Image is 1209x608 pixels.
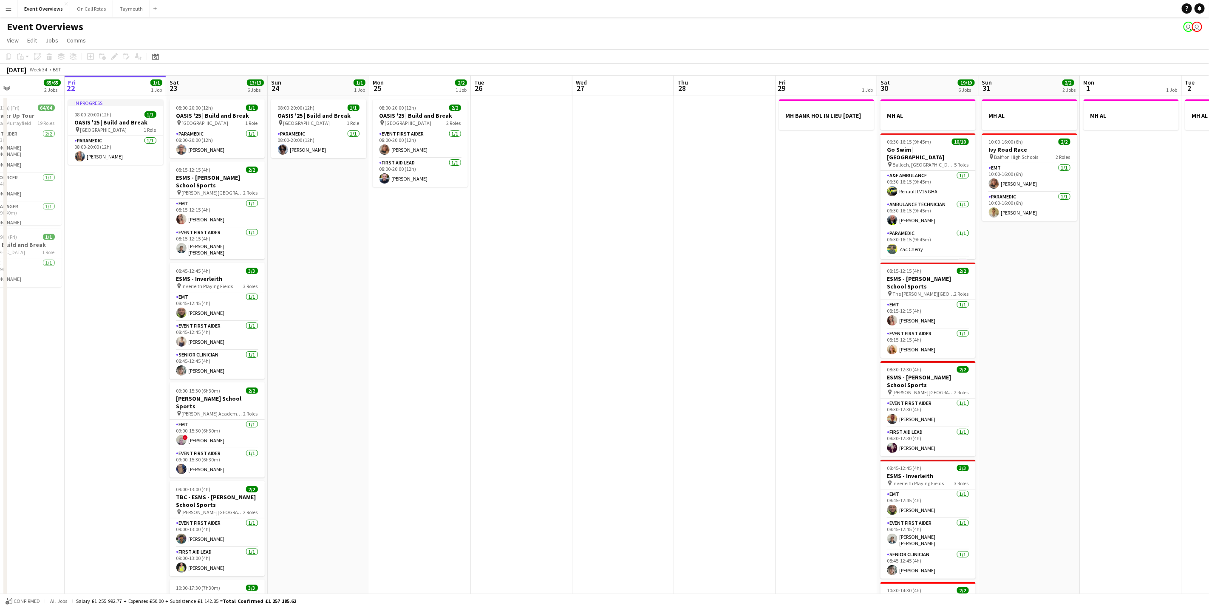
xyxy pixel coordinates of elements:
a: Comms [63,35,89,46]
app-card-role: Paramedic1/108:00-20:00 (12h)[PERSON_NAME] [170,129,265,158]
h3: ESMS - [PERSON_NAME] School Sports [170,174,265,189]
div: 10:00-16:00 (6h)2/2Ivy Road Race Balfron High Schools2 RolesEMT1/110:00-16:00 (6h)[PERSON_NAME]Pa... [982,133,1077,221]
span: 08:45-12:45 (4h) [176,268,211,274]
app-card-role: Paramedic1/110:00-16:00 (6h)[PERSON_NAME] [982,192,1077,221]
span: The [PERSON_NAME][GEOGRAPHIC_DATA] [893,291,954,297]
span: View [7,37,19,44]
span: 1/1 [348,105,360,111]
div: 6 Jobs [958,87,974,93]
span: 1/1 [246,105,258,111]
button: Event Overviews [17,0,70,17]
div: 6 Jobs [247,87,263,93]
span: 2/2 [1059,139,1070,145]
app-card-role: EMT1/108:15-12:15 (4h)[PERSON_NAME] [881,300,976,329]
app-job-card: 06:30-16:15 (9h45m)10/10Go Swim | [GEOGRAPHIC_DATA] Balloch, [GEOGRAPHIC_DATA]5 RolesA&E Ambulanc... [881,133,976,259]
app-card-role: Event First Aider6/6 [881,257,976,348]
span: Inverleith Playing Fields [893,480,944,486]
h3: OASIS '25 | Build and Break [271,112,366,119]
a: Edit [24,35,40,46]
div: 08:15-12:15 (4h)2/2ESMS - [PERSON_NAME] School Sports The [PERSON_NAME][GEOGRAPHIC_DATA]2 RolesEM... [881,263,976,358]
h3: ESMS - [PERSON_NAME] School Sports [881,275,976,290]
div: MH AL [1084,99,1179,130]
span: 22 [67,83,76,93]
span: 08:00-20:00 (12h) [379,105,416,111]
div: MH AL [982,99,1077,130]
div: 08:45-12:45 (4h)3/3ESMS - Inverleith Inverleith Playing Fields3 RolesEMT1/108:45-12:45 (4h)[PERSO... [881,460,976,579]
span: Comms [67,37,86,44]
span: All jobs [48,598,69,604]
h3: Strathardle Highland Gathering [170,592,265,607]
span: 23 [168,83,179,93]
span: 1 [1082,83,1095,93]
h3: OASIS '25 | Build and Break [373,112,468,119]
span: Balfron High Schools [994,154,1039,160]
span: 2/2 [246,486,258,492]
span: 08:00-20:00 (12h) [278,105,315,111]
span: 2 Roles [1056,154,1070,160]
span: 19/19 [958,79,975,86]
div: 1 Job [456,87,467,93]
app-card-role: Senior Clinician1/108:45-12:45 (4h)[PERSON_NAME] [881,550,976,579]
span: 3/3 [246,585,258,591]
span: Confirmed [14,598,40,604]
app-card-role: Event First Aider1/108:30-12:30 (4h)[PERSON_NAME] [881,399,976,427]
span: Balloch, [GEOGRAPHIC_DATA] [893,161,954,168]
span: 30 [879,83,890,93]
app-job-card: 09:00-13:00 (4h)2/2TBC - ESMS - [PERSON_NAME] School Sports [PERSON_NAME][GEOGRAPHIC_DATA]2 Roles... [170,481,265,576]
app-card-role: Senior Clinician1/108:45-12:45 (4h)[PERSON_NAME] [170,350,265,379]
span: 10/10 [952,139,969,145]
h3: OASIS '25 | Build and Break [68,119,163,126]
span: 08:00-20:00 (12h) [176,105,213,111]
span: 10:00-16:00 (6h) [989,139,1023,145]
h3: ESMS - [PERSON_NAME] School Sports [881,373,976,389]
span: Mon [373,79,384,86]
span: 29 [778,83,786,93]
span: 13/13 [247,79,264,86]
span: 08:15-12:15 (4h) [887,268,922,274]
h3: TBC - ESMS - [PERSON_NAME] School Sports [170,493,265,509]
app-job-card: MH BANK HOL IN LIEU [DATE] [779,99,874,130]
span: 2/2 [957,268,969,274]
app-job-card: 08:00-20:00 (12h)1/1OASIS '25 | Build and Break [GEOGRAPHIC_DATA]1 RoleParamedic1/108:00-20:00 (1... [271,99,366,158]
span: 2 [1184,83,1195,93]
app-card-role: Paramedic1/108:00-20:00 (12h)[PERSON_NAME] [271,129,366,158]
span: 2/2 [246,387,258,394]
h1: Event Overviews [7,20,83,33]
app-card-role: EMT1/110:00-16:00 (6h)[PERSON_NAME] [982,163,1077,192]
app-job-card: 08:00-20:00 (12h)2/2OASIS '25 | Build and Break [GEOGRAPHIC_DATA]2 RolesEvent First Aider1/108:00... [373,99,468,187]
span: 24 [270,83,281,93]
app-job-card: MH AL [881,99,976,130]
span: 25 [371,83,384,93]
span: Tue [474,79,484,86]
app-card-role: EMT1/108:45-12:45 (4h)[PERSON_NAME] [170,292,265,321]
span: Inverleith Playing Fields [182,283,233,289]
span: 2 Roles [243,410,258,417]
a: Jobs [42,35,62,46]
app-card-role: A&E Ambulance1/106:30-16:15 (9h45m)Renault LV15 GHA [881,171,976,200]
div: 2 Jobs [1063,87,1076,93]
span: Thu [677,79,688,86]
div: 1 Job [151,87,162,93]
span: Sat [881,79,890,86]
app-job-card: 08:30-12:30 (4h)2/2ESMS - [PERSON_NAME] School Sports [PERSON_NAME][GEOGRAPHIC_DATA]2 RolesEvent ... [881,361,976,456]
span: [PERSON_NAME] Academy Playing Fields [182,410,243,417]
app-card-role: Event First Aider1/108:45-12:45 (4h)[PERSON_NAME] [PERSON_NAME] [881,518,976,550]
app-card-role: Paramedic1/108:00-20:00 (12h)[PERSON_NAME] [68,136,163,165]
span: 3/3 [246,268,258,274]
app-card-role: First Aid Lead1/109:00-13:00 (4h)[PERSON_NAME] [170,547,265,576]
span: 08:30-12:30 (4h) [887,366,922,373]
span: 1 Role [246,120,258,126]
div: 08:15-12:15 (4h)2/2ESMS - [PERSON_NAME] School Sports [PERSON_NAME][GEOGRAPHIC_DATA]2 RolesEMT1/1... [170,161,265,259]
span: 19 Roles [38,120,55,126]
span: 1/1 [144,111,156,118]
span: 1/1 [43,234,55,240]
span: 26 [473,83,484,93]
div: 09:00-15:30 (6h30m)2/2[PERSON_NAME] School Sports [PERSON_NAME] Academy Playing Fields2 RolesEMT1... [170,382,265,478]
span: 2 Roles [243,509,258,515]
span: 09:00-13:00 (4h) [176,486,211,492]
span: [GEOGRAPHIC_DATA] [80,127,127,133]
